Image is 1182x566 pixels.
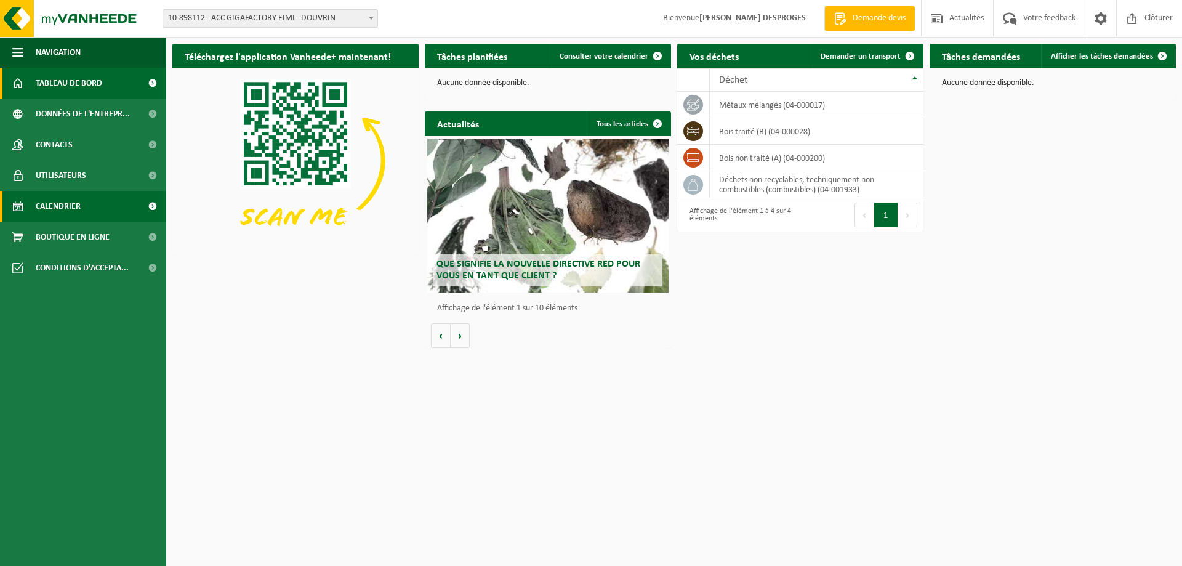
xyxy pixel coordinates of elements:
[710,145,923,171] td: bois non traité (A) (04-000200)
[36,129,73,160] span: Contacts
[163,10,377,27] span: 10-898112 - ACC GIGAFACTORY-EIMI - DOUVRIN
[710,92,923,118] td: métaux mélangés (04-000017)
[163,9,378,28] span: 10-898112 - ACC GIGAFACTORY-EIMI - DOUVRIN
[930,44,1032,68] h2: Tâches demandées
[874,203,898,227] button: 1
[821,52,901,60] span: Demander un transport
[850,12,909,25] span: Demande devis
[699,14,806,23] strong: [PERSON_NAME] DESPROGES
[451,323,470,348] button: Volgende
[36,222,110,253] span: Boutique en ligne
[710,118,923,145] td: bois traité (B) (04-000028)
[437,79,659,87] p: Aucune donnée disponible.
[425,44,520,68] h2: Tâches planifiées
[36,99,130,129] span: Données de l'entrepr...
[172,68,419,253] img: Download de VHEPlus App
[431,323,451,348] button: Vorige
[677,44,751,68] h2: Vos déchets
[436,259,640,281] span: Que signifie la nouvelle directive RED pour vous en tant que client ?
[36,37,81,68] span: Navigation
[425,111,491,135] h2: Actualités
[36,253,129,283] span: Conditions d'accepta...
[824,6,915,31] a: Demande devis
[36,68,102,99] span: Tableau de bord
[1051,52,1153,60] span: Afficher les tâches demandées
[427,139,669,293] a: Que signifie la nouvelle directive RED pour vous en tant que client ?
[1041,44,1175,68] a: Afficher les tâches demandées
[683,201,794,228] div: Affichage de l'élément 1 à 4 sur 4 éléments
[854,203,874,227] button: Previous
[719,75,747,85] span: Déchet
[437,304,665,313] p: Affichage de l'élément 1 sur 10 éléments
[587,111,670,136] a: Tous les articles
[36,160,86,191] span: Utilisateurs
[560,52,648,60] span: Consulter votre calendrier
[36,191,81,222] span: Calendrier
[550,44,670,68] a: Consulter votre calendrier
[898,203,917,227] button: Next
[710,171,923,198] td: déchets non recyclables, techniquement non combustibles (combustibles) (04-001933)
[811,44,922,68] a: Demander un transport
[172,44,403,68] h2: Téléchargez l'application Vanheede+ maintenant!
[942,79,1164,87] p: Aucune donnée disponible.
